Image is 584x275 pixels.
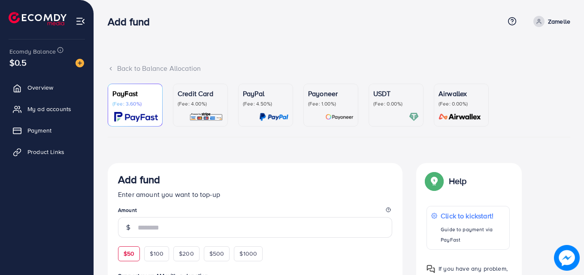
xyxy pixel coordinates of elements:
[178,100,223,107] p: (Fee: 4.00%)
[27,83,53,92] span: Overview
[178,88,223,99] p: Credit Card
[373,88,419,99] p: USDT
[9,47,56,56] span: Ecomdy Balance
[76,16,85,26] img: menu
[308,88,354,99] p: Payoneer
[118,206,392,217] legend: Amount
[112,88,158,99] p: PayFast
[325,112,354,122] img: card
[9,12,67,25] img: logo
[27,105,71,113] span: My ad accounts
[9,56,27,69] span: $0.5
[554,245,580,271] img: image
[548,16,570,27] p: Zamelle
[6,100,87,118] a: My ad accounts
[441,224,505,245] p: Guide to payment via PayFast
[118,189,392,199] p: Enter amount you want to top-up
[114,112,158,122] img: card
[436,112,484,122] img: card
[259,112,288,122] img: card
[6,143,87,160] a: Product Links
[76,59,84,67] img: image
[118,173,160,186] h3: Add fund
[439,88,484,99] p: Airwallex
[243,88,288,99] p: PayPal
[124,249,134,258] span: $50
[27,148,64,156] span: Product Links
[209,249,224,258] span: $500
[373,100,419,107] p: (Fee: 0.00%)
[441,211,505,221] p: Click to kickstart!
[308,100,354,107] p: (Fee: 1.00%)
[243,100,288,107] p: (Fee: 4.50%)
[239,249,257,258] span: $1000
[530,16,570,27] a: Zamelle
[108,63,570,73] div: Back to Balance Allocation
[439,100,484,107] p: (Fee: 0.00%)
[409,112,419,122] img: card
[112,100,158,107] p: (Fee: 3.60%)
[189,112,223,122] img: card
[449,176,467,186] p: Help
[150,249,163,258] span: $100
[427,173,442,189] img: Popup guide
[108,15,157,28] h3: Add fund
[179,249,194,258] span: $200
[427,265,435,273] img: Popup guide
[6,79,87,96] a: Overview
[6,122,87,139] a: Payment
[27,126,51,135] span: Payment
